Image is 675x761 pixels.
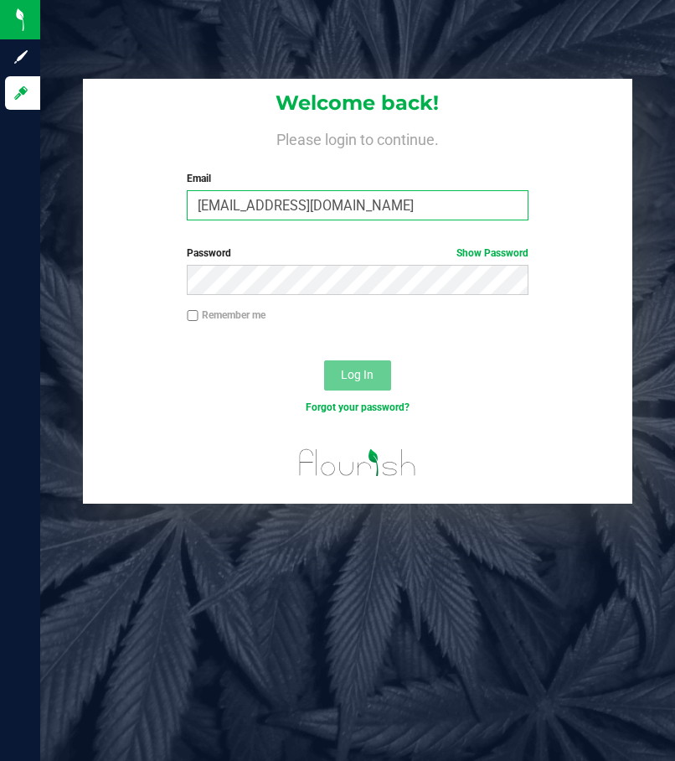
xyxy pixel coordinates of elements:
[456,247,528,259] a: Show Password
[341,368,374,381] span: Log In
[187,310,198,322] input: Remember me
[187,308,265,323] label: Remember me
[83,127,633,148] h4: Please login to continue.
[289,432,426,493] img: flourish_logo.svg
[324,360,391,391] button: Log In
[306,401,410,413] a: Forgot your password?
[187,247,231,259] span: Password
[13,85,29,101] inline-svg: Log in
[13,49,29,65] inline-svg: Sign up
[187,171,528,186] label: Email
[83,92,633,114] h1: Welcome back!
